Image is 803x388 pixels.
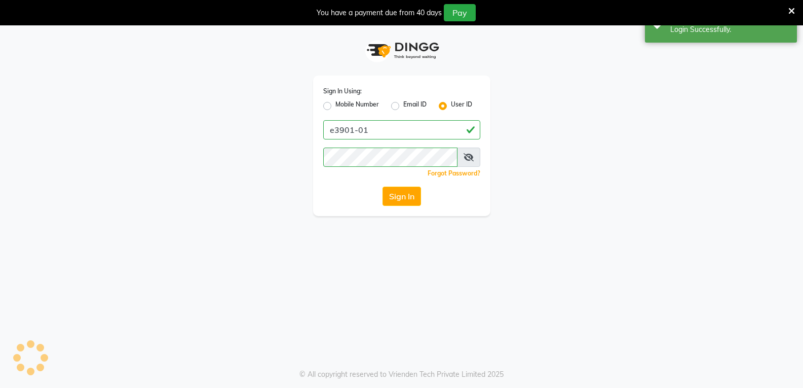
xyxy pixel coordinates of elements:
label: Email ID [403,100,427,112]
button: Pay [444,4,476,21]
div: You have a payment due from 40 days [317,8,442,18]
label: Sign In Using: [323,87,362,96]
input: Username [323,120,480,139]
label: Mobile Number [335,100,379,112]
label: User ID [451,100,472,112]
div: Login Successfully. [670,24,789,35]
input: Username [323,148,457,167]
button: Sign In [383,187,421,206]
a: Forgot Password? [428,169,480,177]
img: logo1.svg [361,36,442,65]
